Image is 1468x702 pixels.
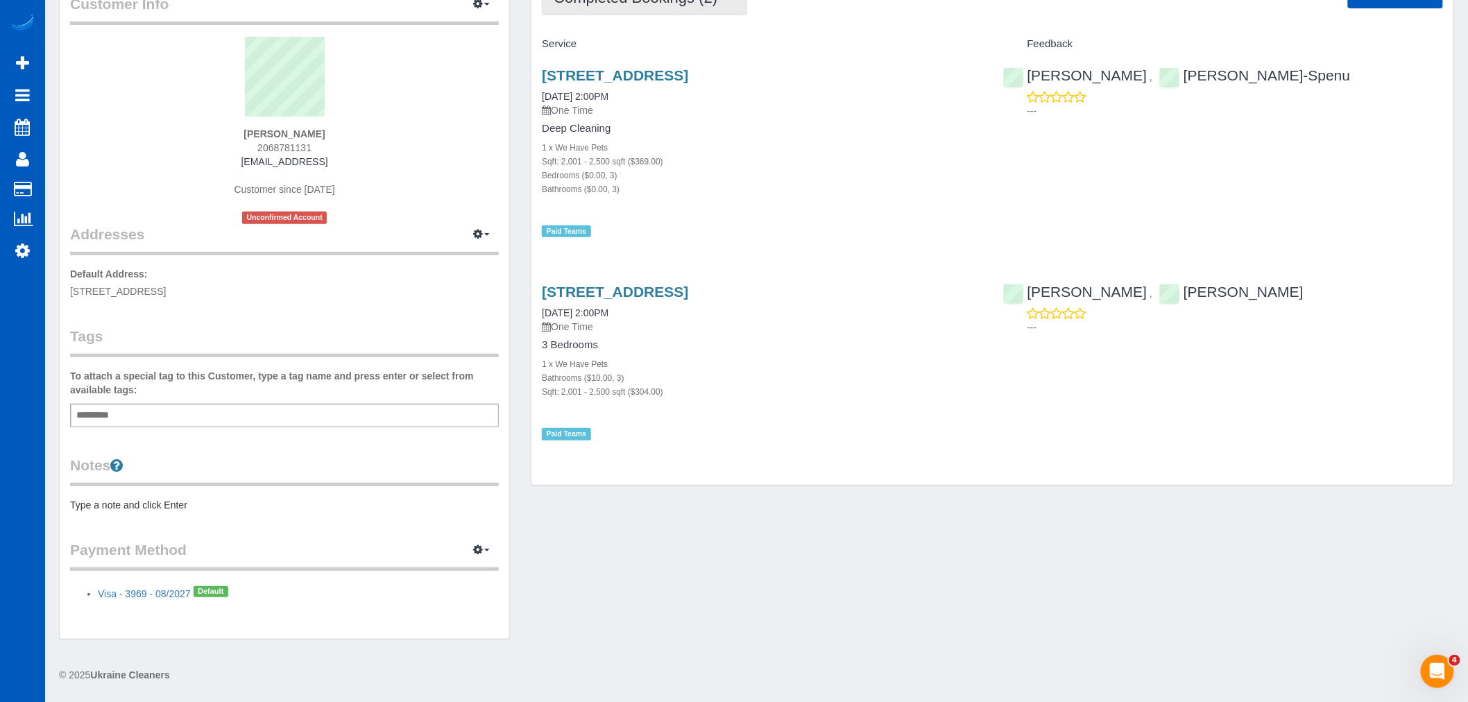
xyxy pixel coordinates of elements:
[257,142,311,153] span: 2068781131
[1449,655,1460,666] span: 4
[542,225,590,237] span: Paid Teams
[542,91,608,102] a: [DATE] 2:00PM
[244,128,325,139] strong: [PERSON_NAME]
[542,185,620,194] small: Bathrooms ($0.00, 3)
[542,428,590,440] span: Paid Teams
[1003,284,1147,300] a: [PERSON_NAME]
[70,267,148,281] label: Default Address:
[1421,655,1454,688] iframe: Intercom live chat
[59,668,1454,682] div: © 2025
[1150,288,1152,299] span: ,
[542,320,982,334] p: One Time
[542,284,688,300] a: [STREET_ADDRESS]
[98,588,191,599] a: Visa - 3969 - 08/2027
[542,387,663,397] small: Sqft: 2,001 - 2,500 sqft ($304.00)
[542,359,608,369] small: 1 x We Have Pets
[241,156,328,167] a: [EMAIL_ADDRESS]
[242,212,327,223] span: Unconfirmed Account
[542,123,982,135] h4: Deep Cleaning
[1003,67,1147,83] a: [PERSON_NAME]
[234,184,335,195] span: Customer since [DATE]
[1003,38,1443,50] h4: Feedback
[90,669,169,680] strong: Ukraine Cleaners
[542,157,663,166] small: Sqft: 2,001 - 2,500 sqft ($369.00)
[542,373,624,383] small: Bathrooms ($10.00, 3)
[542,38,982,50] h4: Service
[542,143,608,153] small: 1 x We Have Pets
[542,339,982,351] h4: 3 Bedrooms
[1159,284,1304,300] a: [PERSON_NAME]
[1159,67,1350,83] a: [PERSON_NAME]-Spenu
[542,67,688,83] a: [STREET_ADDRESS]
[8,14,36,33] img: Automaid Logo
[194,586,228,597] span: Default
[542,307,608,318] a: [DATE] 2:00PM
[1027,104,1443,118] p: ---
[70,369,499,397] label: To attach a special tag to this Customer, type a tag name and press enter or select from availabl...
[542,171,617,180] small: Bedrooms ($0.00, 3)
[70,498,499,512] pre: Type a note and click Enter
[542,103,982,117] p: One Time
[70,540,499,571] legend: Payment Method
[70,326,499,357] legend: Tags
[70,455,499,486] legend: Notes
[1027,320,1443,334] p: ---
[1150,71,1152,83] span: ,
[70,286,166,297] span: [STREET_ADDRESS]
